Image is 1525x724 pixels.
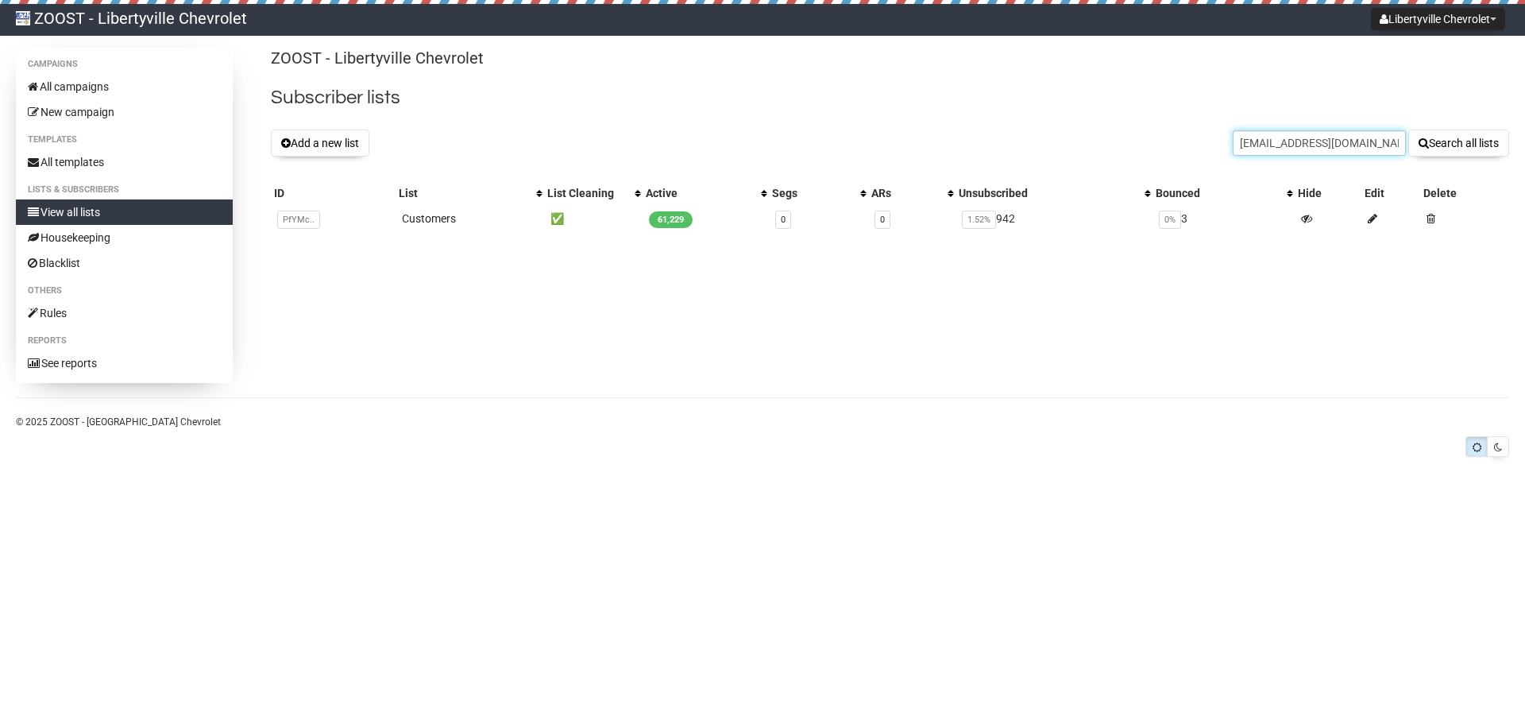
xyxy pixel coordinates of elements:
[1295,182,1362,204] th: Hide: No sort applied, sorting is disabled
[271,182,395,204] th: ID: No sort applied, sorting is disabled
[769,182,868,204] th: Segs: No sort applied, activate to apply an ascending sort
[271,83,1509,112] h2: Subscriber lists
[1365,185,1417,201] div: Edit
[643,182,769,204] th: Active: No sort applied, activate to apply an ascending sort
[547,185,627,201] div: List Cleaning
[16,11,30,25] img: 115.jpg
[399,185,529,201] div: List
[271,130,369,157] button: Add a new list
[16,413,1509,431] p: © 2025 ZOOST - [GEOGRAPHIC_DATA] Chevrolet
[16,250,233,276] a: Blacklist
[16,225,233,250] a: Housekeeping
[1371,8,1505,30] button: Libertyville Chevrolet
[271,48,1509,69] p: ZOOST - Libertyville Chevrolet
[1152,204,1295,233] td: 3
[962,211,996,229] span: 1.52%
[649,211,693,228] span: 61,229
[544,204,643,233] td: ✅
[880,215,885,225] a: 0
[16,55,233,74] li: Campaigns
[1156,185,1279,201] div: Bounced
[402,212,456,225] a: Customers
[956,204,1152,233] td: 942
[1159,211,1181,229] span: 0%
[956,182,1152,204] th: Unsubscribed: No sort applied, activate to apply an ascending sort
[959,185,1137,201] div: Unsubscribed
[16,149,233,175] a: All templates
[1423,185,1506,201] div: Delete
[16,350,233,376] a: See reports
[1408,130,1509,157] button: Search all lists
[16,199,233,225] a: View all lists
[16,74,233,99] a: All campaigns
[16,281,233,300] li: Others
[772,185,852,201] div: Segs
[16,130,233,149] li: Templates
[16,99,233,125] a: New campaign
[1298,185,1359,201] div: Hide
[1361,182,1420,204] th: Edit: No sort applied, sorting is disabled
[646,185,753,201] div: Active
[396,182,545,204] th: List: No sort applied, activate to apply an ascending sort
[544,182,643,204] th: List Cleaning: No sort applied, activate to apply an ascending sort
[1420,182,1509,204] th: Delete: No sort applied, sorting is disabled
[871,185,939,201] div: ARs
[16,331,233,350] li: Reports
[781,215,786,225] a: 0
[16,300,233,326] a: Rules
[277,211,320,229] span: PfYMc..
[16,180,233,199] li: Lists & subscribers
[274,185,392,201] div: ID
[868,182,955,204] th: ARs: No sort applied, activate to apply an ascending sort
[1152,182,1295,204] th: Bounced: No sort applied, activate to apply an ascending sort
